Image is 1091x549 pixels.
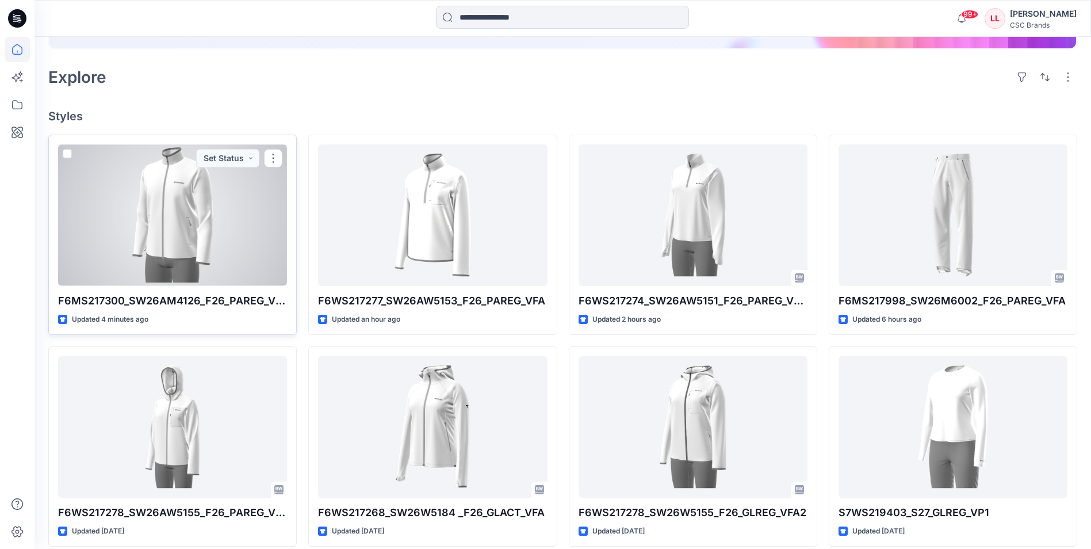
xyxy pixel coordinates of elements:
[318,144,547,285] a: F6WS217277_SW26AW5153_F26_PAREG_VFA
[48,68,106,86] h2: Explore
[839,505,1067,521] p: S7WS219403_S27_GLREG_VP1
[332,314,400,326] p: Updated an hour ago
[58,505,287,521] p: F6WS217278_SW26AW5155_F26_PAREG_VFA2
[58,293,287,309] p: F6MS217300_SW26AM4126_F26_PAREG_VFA
[985,8,1005,29] div: LL
[579,144,807,285] a: F6WS217274_SW26AW5151_F26_PAREG_VFA3
[852,314,921,326] p: Updated 6 hours ago
[592,314,661,326] p: Updated 2 hours ago
[48,109,1077,123] h4: Styles
[58,144,287,285] a: F6MS217300_SW26AM4126_F26_PAREG_VFA
[72,525,124,537] p: Updated [DATE]
[318,293,547,309] p: F6WS217277_SW26AW5153_F26_PAREG_VFA
[318,505,547,521] p: F6WS217268_SW26W5184 _F26_GLACT_VFA
[579,505,807,521] p: F6WS217278_SW26W5155_F26_GLREG_VFA2
[72,314,148,326] p: Updated 4 minutes ago
[1010,7,1077,21] div: [PERSON_NAME]
[839,293,1067,309] p: F6MS217998_SW26M6002_F26_PAREG_VFA
[961,10,978,19] span: 99+
[58,356,287,497] a: F6WS217278_SW26AW5155_F26_PAREG_VFA2
[579,356,807,497] a: F6WS217278_SW26W5155_F26_GLREG_VFA2
[579,293,807,309] p: F6WS217274_SW26AW5151_F26_PAREG_VFA3
[852,525,905,537] p: Updated [DATE]
[839,144,1067,285] a: F6MS217998_SW26M6002_F26_PAREG_VFA
[839,356,1067,497] a: S7WS219403_S27_GLREG_VP1
[318,356,547,497] a: F6WS217268_SW26W5184 _F26_GLACT_VFA
[592,525,645,537] p: Updated [DATE]
[332,525,384,537] p: Updated [DATE]
[1010,21,1077,29] div: CSC Brands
